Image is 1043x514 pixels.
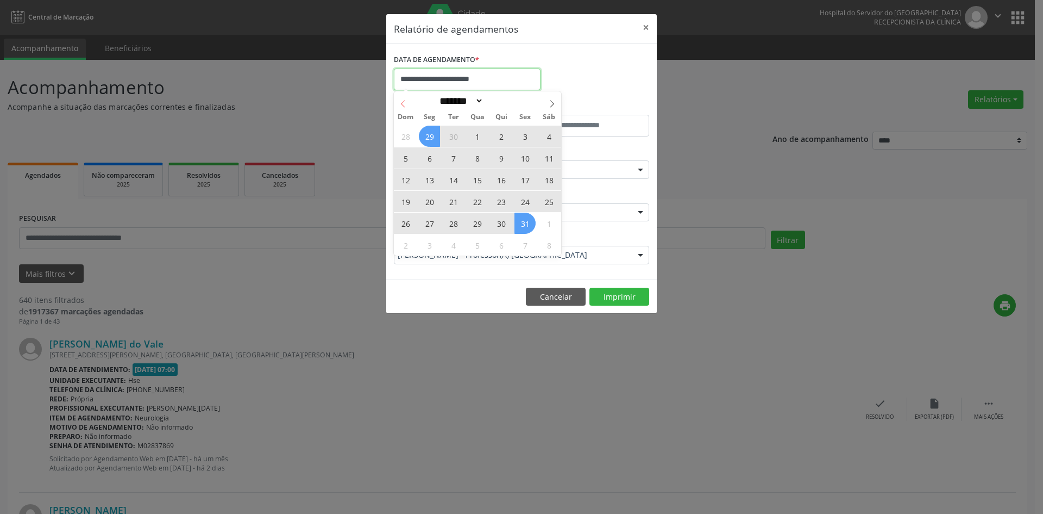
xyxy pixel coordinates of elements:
span: Outubro 31, 2025 [514,213,536,234]
button: Imprimir [589,288,649,306]
span: Outubro 3, 2025 [514,126,536,147]
span: Sáb [537,114,561,121]
span: Outubro 6, 2025 [419,147,440,169]
span: Novembro 2, 2025 [395,234,416,256]
span: Outubro 2, 2025 [491,126,512,147]
select: Month [436,95,483,107]
span: Outubro 26, 2025 [395,213,416,234]
span: Outubro 24, 2025 [514,191,536,212]
input: Year [483,95,519,107]
span: Outubro 30, 2025 [491,213,512,234]
span: Novembro 6, 2025 [491,234,512,256]
span: Novembro 5, 2025 [467,234,488,256]
span: Outubro 29, 2025 [467,213,488,234]
h5: Relatório de agendamentos [394,22,518,36]
span: Dom [394,114,418,121]
label: DATA DE AGENDAMENTO [394,52,479,69]
span: Outubro 21, 2025 [443,191,464,212]
span: Outubro 16, 2025 [491,169,512,190]
span: Outubro 9, 2025 [491,147,512,169]
span: Novembro 7, 2025 [514,234,536,256]
span: Ter [442,114,466,121]
button: Cancelar [526,288,586,306]
span: Outubro 18, 2025 [538,169,560,190]
span: Outubro 19, 2025 [395,191,416,212]
button: Close [635,14,657,41]
span: Seg [418,114,442,121]
span: Outubro 12, 2025 [395,169,416,190]
span: Setembro 28, 2025 [395,126,416,147]
span: Outubro 17, 2025 [514,169,536,190]
span: Outubro 27, 2025 [419,213,440,234]
span: Novembro 3, 2025 [419,234,440,256]
span: Outubro 11, 2025 [538,147,560,169]
span: Outubro 13, 2025 [419,169,440,190]
span: Outubro 5, 2025 [395,147,416,169]
label: ATÉ [524,98,649,115]
span: Outubro 20, 2025 [419,191,440,212]
span: Outubro 4, 2025 [538,126,560,147]
span: Qua [466,114,489,121]
span: Sex [513,114,537,121]
span: Outubro 7, 2025 [443,147,464,169]
span: Setembro 29, 2025 [419,126,440,147]
span: Novembro 1, 2025 [538,213,560,234]
span: Novembro 4, 2025 [443,234,464,256]
span: Outubro 23, 2025 [491,191,512,212]
span: Outubro 1, 2025 [467,126,488,147]
span: Outubro 22, 2025 [467,191,488,212]
span: Qui [489,114,513,121]
span: Outubro 25, 2025 [538,191,560,212]
span: Outubro 14, 2025 [443,169,464,190]
span: Outubro 28, 2025 [443,213,464,234]
span: Outubro 15, 2025 [467,169,488,190]
span: Outubro 8, 2025 [467,147,488,169]
span: Setembro 30, 2025 [443,126,464,147]
span: Outubro 10, 2025 [514,147,536,169]
span: Novembro 8, 2025 [538,234,560,256]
